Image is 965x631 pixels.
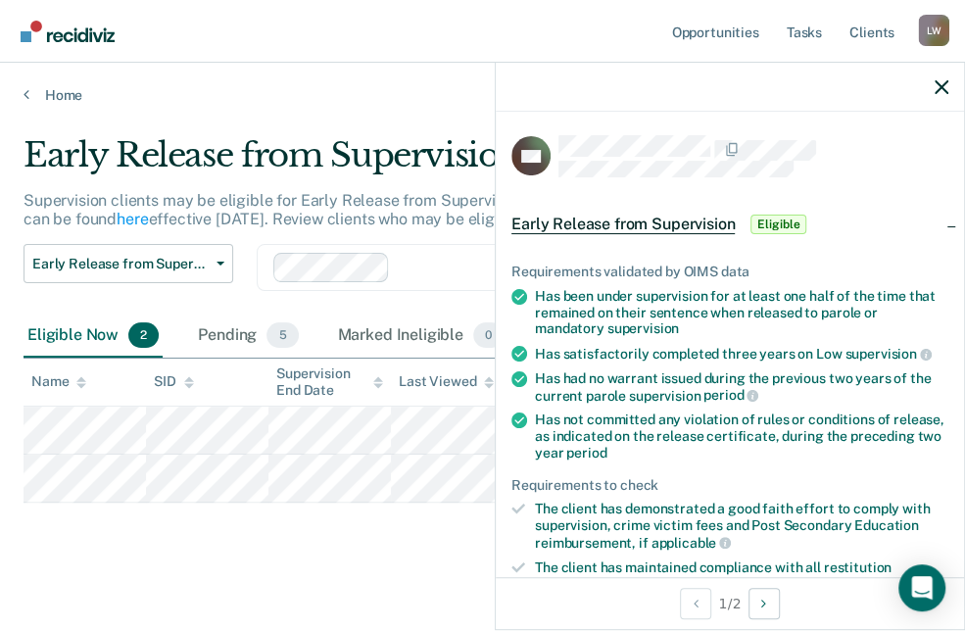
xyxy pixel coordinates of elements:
span: supervision [844,346,931,362]
span: 2 [128,322,159,348]
span: Eligible [750,215,806,234]
div: Eligible Now [24,315,163,358]
span: applicable [651,535,731,551]
div: Has satisfactorily completed three years on Low [535,345,948,363]
div: Has been under supervision for at least one half of the time that remained on their sentence when... [535,288,948,337]
div: Last Viewed [399,373,494,390]
span: Early Release from Supervision [511,215,735,234]
div: Has had no warrant issued during the previous two years of the current parole supervision [535,370,948,404]
div: Has not committed any violation of rules or conditions of release, as indicated on the release ce... [535,412,948,461]
button: Previous Opportunity [680,588,711,619]
div: Requirements validated by OIMS data [511,264,948,280]
div: Marked Ineligible [334,315,508,358]
div: Requirements to check [511,477,948,494]
a: here [117,210,148,228]
div: The client has maintained compliance with all restitution obligations for the preceding two [535,559,948,593]
div: Open Intercom Messenger [898,564,945,611]
span: period [566,445,606,461]
div: Name [31,373,86,390]
div: SID [154,373,194,390]
span: 0 [473,322,504,348]
span: Early Release from Supervision [32,256,209,272]
div: Early Release from SupervisionEligible [496,193,964,256]
button: Next Opportunity [748,588,780,619]
div: Pending [194,315,302,358]
div: The client has demonstrated a good faith effort to comply with supervision, crime victim fees and... [535,501,948,551]
div: L W [918,15,949,46]
button: Profile dropdown button [918,15,949,46]
img: Recidiviz [21,21,115,42]
div: 1 / 2 [496,577,964,629]
a: Home [24,86,941,104]
p: Supervision clients may be eligible for Early Release from Supervision if they meet certain crite... [24,191,888,228]
span: supervision [607,320,679,336]
div: Early Release from Supervision [24,135,893,191]
span: 5 [266,322,298,348]
div: Supervision End Date [276,365,383,399]
span: period [703,387,758,403]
